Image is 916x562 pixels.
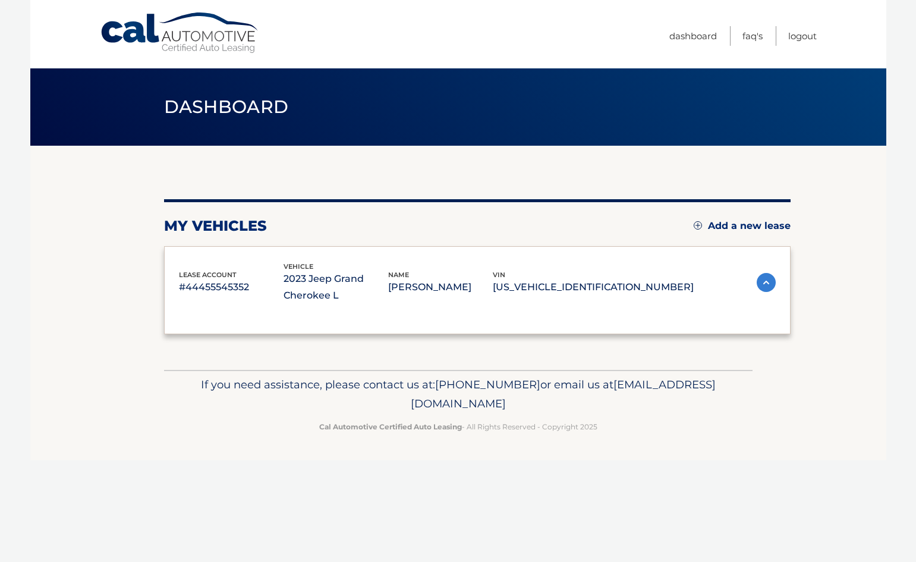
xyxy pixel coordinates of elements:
p: [PERSON_NAME] [388,279,493,296]
a: Add a new lease [694,220,791,232]
span: [PHONE_NUMBER] [435,378,540,391]
h2: my vehicles [164,217,267,235]
span: vehicle [284,262,313,271]
p: 2023 Jeep Grand Cherokee L [284,271,388,304]
p: If you need assistance, please contact us at: or email us at [172,375,745,413]
span: lease account [179,271,237,279]
img: accordion-active.svg [757,273,776,292]
span: name [388,271,409,279]
a: Logout [788,26,817,46]
span: [EMAIL_ADDRESS][DOMAIN_NAME] [411,378,716,410]
p: [US_VEHICLE_IDENTIFICATION_NUMBER] [493,279,694,296]
strong: Cal Automotive Certified Auto Leasing [319,422,462,431]
p: - All Rights Reserved - Copyright 2025 [172,420,745,433]
span: Dashboard [164,96,289,118]
img: add.svg [694,221,702,230]
a: FAQ's [742,26,763,46]
span: vin [493,271,505,279]
a: Cal Automotive [100,12,260,54]
a: Dashboard [669,26,717,46]
p: #44455545352 [179,279,284,296]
